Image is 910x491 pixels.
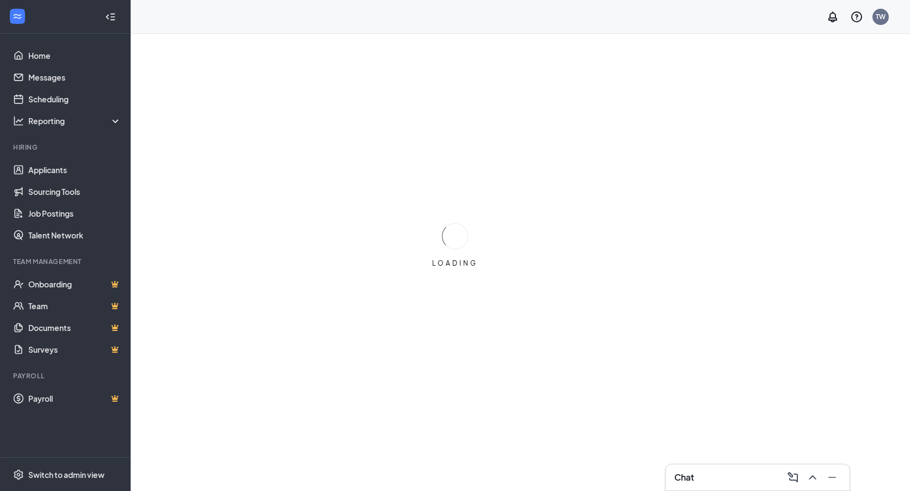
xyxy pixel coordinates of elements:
svg: Minimize [826,471,839,484]
a: Sourcing Tools [28,181,121,202]
a: OnboardingCrown [28,273,121,295]
svg: Collapse [105,11,116,22]
div: LOADING [428,259,482,268]
a: Home [28,45,121,66]
h3: Chat [674,471,694,483]
a: Messages [28,66,121,88]
svg: Analysis [13,115,24,126]
div: Reporting [28,115,122,126]
div: Team Management [13,257,119,266]
div: Switch to admin view [28,469,104,480]
a: DocumentsCrown [28,317,121,339]
a: PayrollCrown [28,388,121,409]
a: Job Postings [28,202,121,224]
button: Minimize [823,469,841,486]
svg: ComposeMessage [786,471,800,484]
div: Payroll [13,371,119,380]
div: TW [876,12,886,21]
svg: Settings [13,469,24,480]
svg: Notifications [826,10,839,23]
div: Hiring [13,143,119,152]
svg: WorkstreamLogo [12,11,23,22]
a: TeamCrown [28,295,121,317]
svg: QuestionInfo [850,10,863,23]
a: Applicants [28,159,121,181]
a: Talent Network [28,224,121,246]
a: Scheduling [28,88,121,110]
a: SurveysCrown [28,339,121,360]
button: ComposeMessage [784,469,802,486]
svg: ChevronUp [806,471,819,484]
button: ChevronUp [804,469,821,486]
